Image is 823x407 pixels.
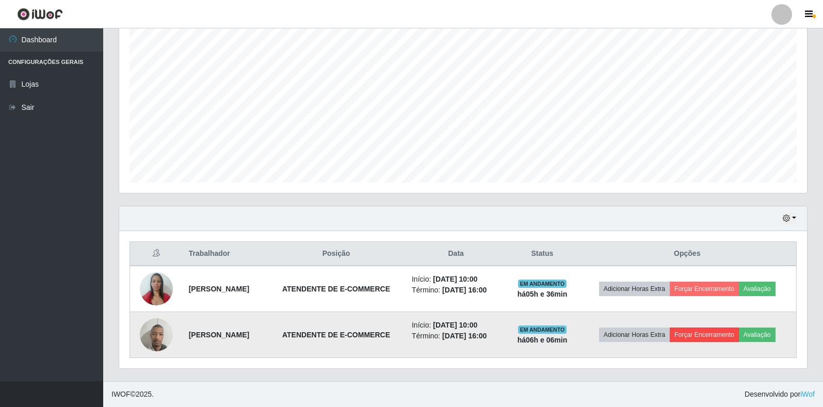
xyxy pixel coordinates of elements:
[599,282,670,296] button: Adicionar Horas Extra
[745,389,815,400] span: Desenvolvido por
[670,328,739,342] button: Forçar Encerramento
[140,313,173,356] img: 1754024702641.jpeg
[412,320,500,331] li: Início:
[578,242,797,266] th: Opções
[189,285,249,293] strong: [PERSON_NAME]
[406,242,506,266] th: Data
[17,8,63,21] img: CoreUI Logo
[800,390,815,398] a: iWof
[442,286,487,294] time: [DATE] 16:00
[739,282,776,296] button: Avaliação
[282,285,390,293] strong: ATENDENTE DE E-COMMERCE
[412,285,500,296] li: Término:
[267,242,406,266] th: Posição
[599,328,670,342] button: Adicionar Horas Extra
[739,328,776,342] button: Avaliação
[518,280,567,288] span: EM ANDAMENTO
[111,389,154,400] span: © 2025 .
[412,274,500,285] li: Início:
[282,331,390,339] strong: ATENDENTE DE E-COMMERCE
[518,325,567,334] span: EM ANDAMENTO
[442,332,487,340] time: [DATE] 16:00
[518,290,568,298] strong: há 05 h e 36 min
[140,267,173,311] img: 1753374909353.jpeg
[506,242,578,266] th: Status
[412,331,500,341] li: Término:
[433,321,477,329] time: [DATE] 10:00
[189,331,249,339] strong: [PERSON_NAME]
[111,390,131,398] span: IWOF
[670,282,739,296] button: Forçar Encerramento
[433,275,477,283] time: [DATE] 10:00
[183,242,267,266] th: Trabalhador
[518,336,568,344] strong: há 06 h e 06 min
